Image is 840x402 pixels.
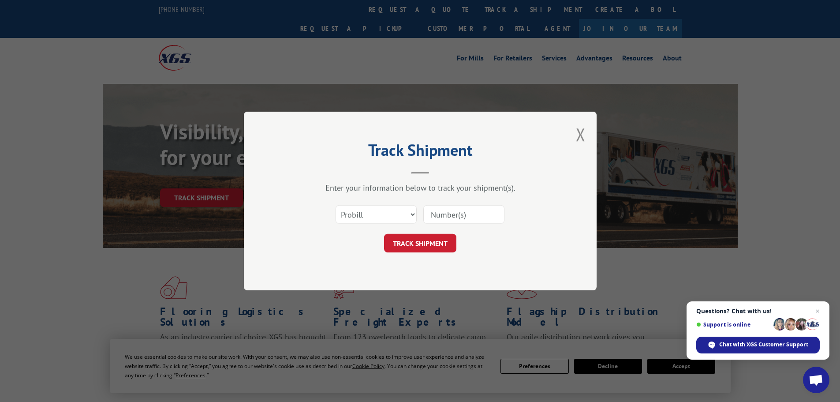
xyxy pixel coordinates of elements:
[288,144,553,161] h2: Track Shipment
[288,183,553,193] div: Enter your information below to track your shipment(s).
[696,321,770,328] span: Support is online
[803,367,829,393] div: Open chat
[696,308,820,315] span: Questions? Chat with us!
[423,205,504,224] input: Number(s)
[384,234,456,252] button: TRACK SHIPMENT
[719,341,808,349] span: Chat with XGS Customer Support
[576,123,586,146] button: Close modal
[812,306,823,316] span: Close chat
[696,337,820,353] div: Chat with XGS Customer Support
